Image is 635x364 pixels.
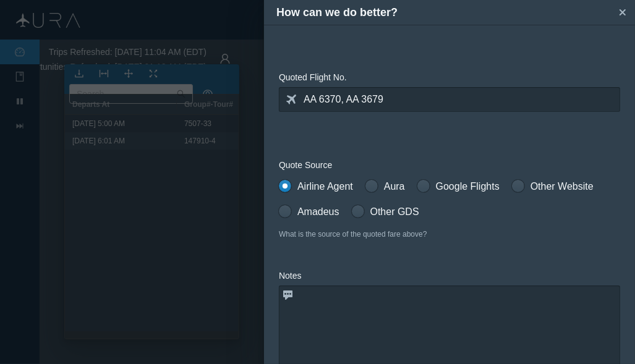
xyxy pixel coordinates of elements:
[512,179,594,194] label: Other Website
[279,72,347,82] span: Quoted Flight No.
[279,205,339,219] label: Amadeus
[276,4,613,21] h4: How can we do better?
[279,160,332,170] span: Quote Source
[279,179,353,194] label: Airline Agent
[417,179,500,194] label: Google Flights
[365,179,405,194] label: Aura
[613,3,632,22] button: Close
[279,271,302,281] span: Notes
[352,205,419,219] label: Other GDS
[279,229,620,240] div: What is the source of the quoted fare above?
